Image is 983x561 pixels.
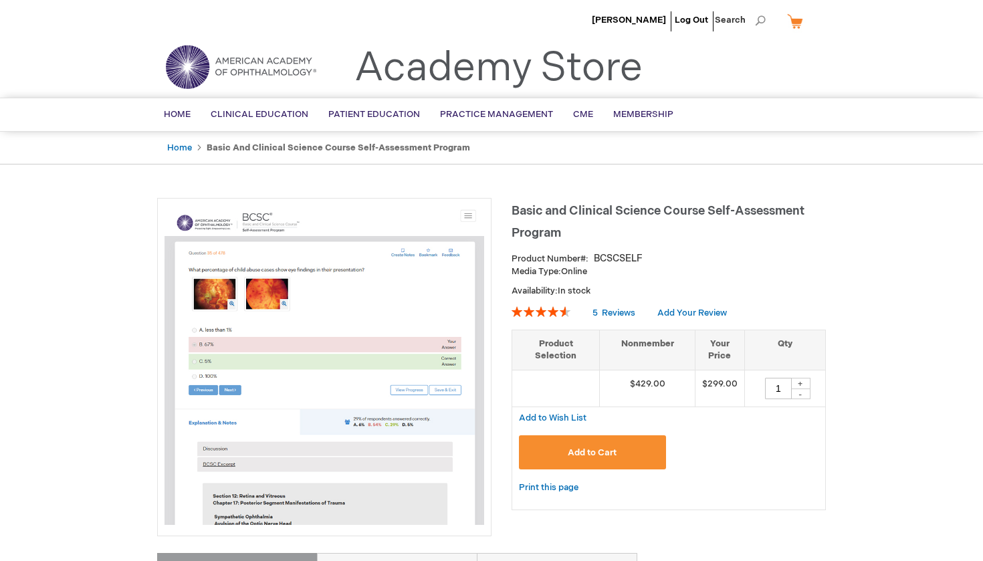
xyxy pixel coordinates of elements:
[354,44,643,92] a: Academy Store
[592,308,598,318] span: 5
[512,266,561,277] strong: Media Type:
[594,252,643,265] div: BCSCSELF
[167,142,192,153] a: Home
[519,413,586,423] span: Add to Wish List
[765,378,792,399] input: Qty
[790,388,810,399] div: -
[519,479,578,496] a: Print this page
[512,306,570,317] div: 92%
[512,330,600,370] th: Product Selection
[211,109,308,120] span: Clinical Education
[675,15,708,25] a: Log Out
[695,370,744,407] td: $299.00
[715,7,766,33] span: Search
[695,330,744,370] th: Your Price
[592,15,666,25] a: [PERSON_NAME]
[512,285,826,298] p: Availability:
[657,308,727,318] a: Add Your Review
[165,205,484,525] img: Basic and Clinical Science Course Self-Assessment Program
[512,265,826,278] p: Online
[592,308,637,318] a: 5 Reviews
[602,308,635,318] span: Reviews
[600,330,695,370] th: Nonmember
[440,109,553,120] span: Practice Management
[568,447,617,458] span: Add to Cart
[207,142,470,153] strong: Basic and Clinical Science Course Self-Assessment Program
[328,109,420,120] span: Patient Education
[512,253,588,264] strong: Product Number
[558,286,590,296] span: In stock
[164,109,191,120] span: Home
[573,109,593,120] span: CME
[613,109,673,120] span: Membership
[600,370,695,407] td: $429.00
[519,435,666,469] button: Add to Cart
[512,204,804,240] span: Basic and Clinical Science Course Self-Assessment Program
[790,378,810,389] div: +
[519,412,586,423] a: Add to Wish List
[744,330,825,370] th: Qty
